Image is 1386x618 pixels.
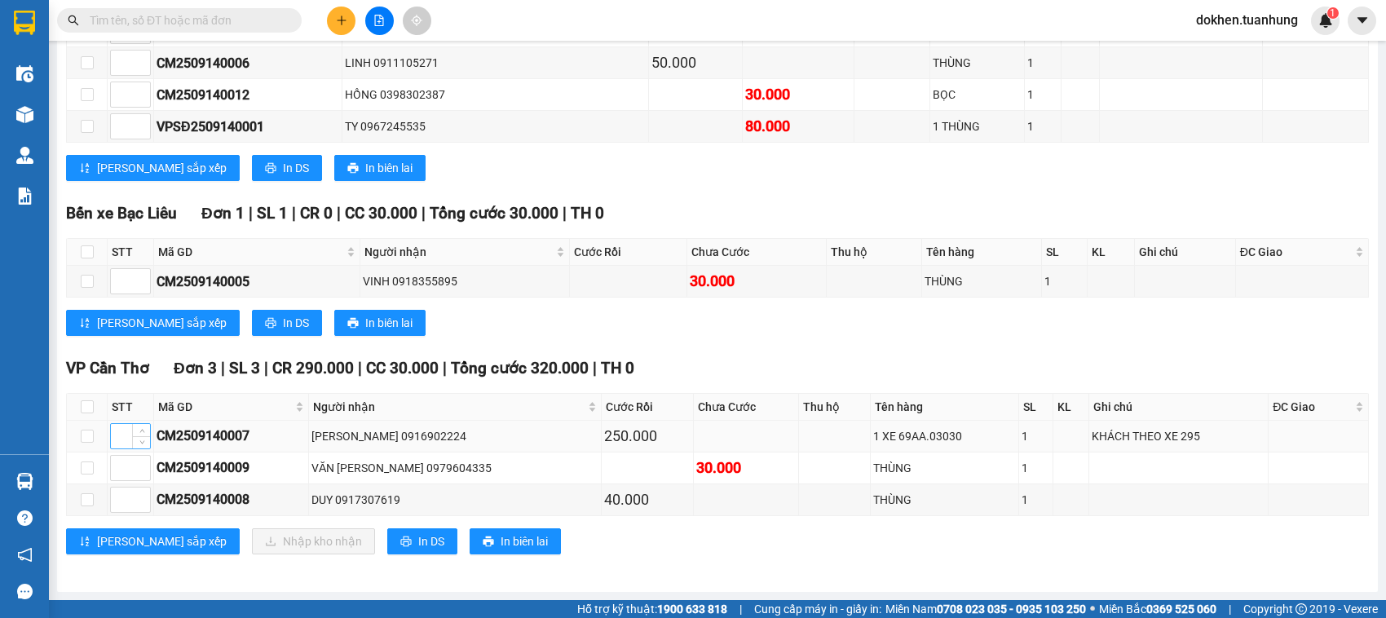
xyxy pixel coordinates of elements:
[252,528,375,554] button: downloadNhập kho nhận
[154,47,342,79] td: CM2509140006
[154,111,342,143] td: VPSĐ2509140001
[174,359,217,377] span: Đơn 3
[563,204,567,223] span: |
[79,536,90,549] span: sort-ascending
[365,159,413,177] span: In biên lai
[345,204,417,223] span: CC 30.000
[871,394,1019,421] th: Tên hàng
[154,484,309,516] td: CM2509140008
[687,239,827,266] th: Chưa Cước
[745,83,851,106] div: 30.000
[229,359,260,377] span: SL 3
[311,491,598,509] div: DUY 0917307619
[252,155,322,181] button: printerIn DS
[373,15,385,26] span: file-add
[1092,427,1265,445] div: KHÁCH THEO XE 295
[933,86,1022,104] div: BỌC
[366,359,439,377] span: CC 30.000
[604,488,691,511] div: 40.000
[157,271,357,292] div: CM2509140005
[201,204,245,223] span: Đơn 1
[17,584,33,599] span: message
[1296,603,1307,615] span: copyright
[157,117,339,137] div: VPSĐ2509140001
[66,528,240,554] button: sort-ascending[PERSON_NAME] sắp xếp
[470,528,561,554] button: printerIn biên lai
[257,204,288,223] span: SL 1
[334,310,426,336] button: printerIn biên lai
[97,532,227,550] span: [PERSON_NAME] sắp xếp
[1099,600,1216,618] span: Miền Bắc
[68,15,79,26] span: search
[593,359,597,377] span: |
[97,314,227,332] span: [PERSON_NAME] sắp xếp
[336,15,347,26] span: plus
[1273,398,1352,416] span: ĐC Giao
[651,51,739,74] div: 50.000
[827,239,922,266] th: Thu hộ
[922,239,1041,266] th: Tên hàng
[345,117,646,135] div: TY 0967245535
[739,600,742,618] span: |
[387,528,457,554] button: printerIn DS
[158,243,343,261] span: Mã GD
[365,314,413,332] span: In biên lai
[347,317,359,330] span: printer
[365,7,394,35] button: file-add
[1318,13,1333,28] img: icon-new-feature
[937,603,1086,616] strong: 0708 023 035 - 0935 103 250
[16,65,33,82] img: warehouse-icon
[16,147,33,164] img: warehouse-icon
[418,532,444,550] span: In DS
[694,394,799,421] th: Chưa Cước
[249,204,253,223] span: |
[873,491,1016,509] div: THÙNG
[1089,394,1269,421] th: Ghi chú
[157,53,339,73] div: CM2509140006
[66,359,149,377] span: VP Cần Thơ
[1042,239,1088,266] th: SL
[137,438,147,448] span: down
[283,314,309,332] span: In DS
[265,317,276,330] span: printer
[157,85,339,105] div: CM2509140012
[1229,600,1231,618] span: |
[345,86,646,104] div: HỒNG 0398302387
[334,155,426,181] button: printerIn biên lai
[1027,86,1058,104] div: 1
[157,426,306,446] div: CM2509140007
[403,7,431,35] button: aim
[221,359,225,377] span: |
[311,427,598,445] div: [PERSON_NAME] 0916902224
[292,204,296,223] span: |
[925,272,1038,290] div: THÙNG
[754,600,881,618] span: Cung cấp máy in - giấy in:
[885,600,1086,618] span: Miền Nam
[602,394,694,421] th: Cước Rồi
[422,204,426,223] span: |
[300,204,333,223] span: CR 0
[16,188,33,205] img: solution-icon
[1183,10,1311,30] span: dokhen.tuanhung
[400,536,412,549] span: printer
[364,243,553,261] span: Người nhận
[411,15,422,26] span: aim
[451,359,589,377] span: Tổng cước 320.000
[311,459,598,477] div: VĂN [PERSON_NAME] 0979604335
[14,11,35,35] img: logo-vxr
[347,162,359,175] span: printer
[358,359,362,377] span: |
[873,427,1016,445] div: 1 XE 69AA.03030
[933,117,1022,135] div: 1 THÙNG
[1135,239,1235,266] th: Ghi chú
[154,79,342,111] td: CM2509140012
[690,270,823,293] div: 30.000
[66,204,177,223] span: Bến xe Bạc Liêu
[1044,272,1084,290] div: 1
[430,204,558,223] span: Tổng cước 30.000
[79,162,90,175] span: sort-ascending
[657,603,727,616] strong: 1900 633 818
[571,204,604,223] span: TH 0
[97,159,227,177] span: [PERSON_NAME] sắp xếp
[1022,491,1050,509] div: 1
